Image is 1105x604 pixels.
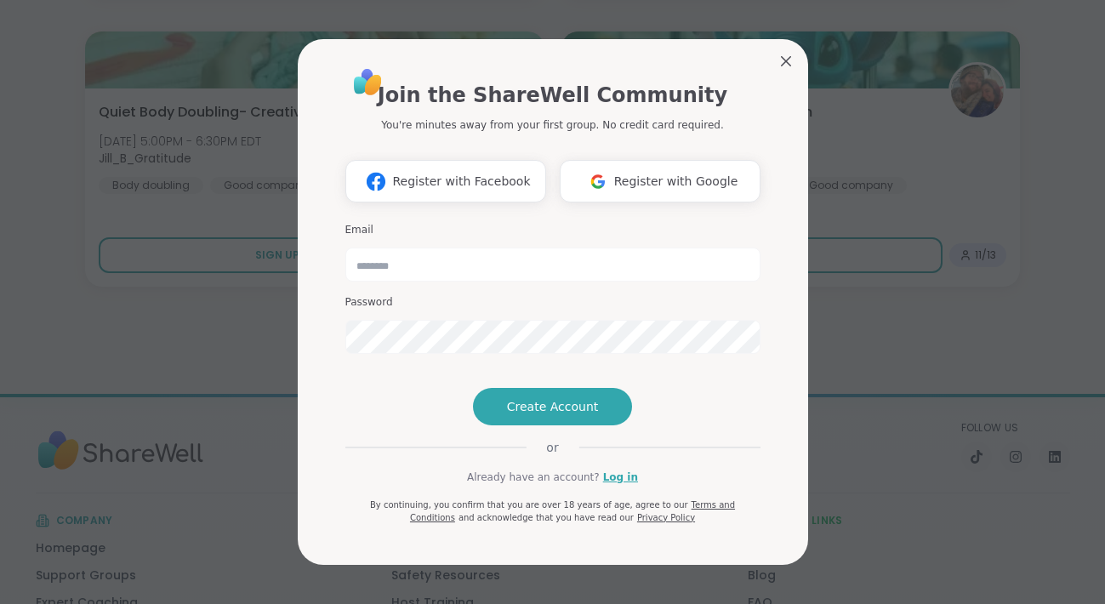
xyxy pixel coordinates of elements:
a: Terms and Conditions [410,500,735,522]
img: ShareWell Logomark [360,166,392,197]
span: Register with Facebook [392,173,530,191]
img: ShareWell Logo [349,63,387,101]
h3: Password [345,295,760,310]
a: Privacy Policy [637,513,695,522]
h3: Email [345,223,760,237]
span: Create Account [507,398,599,415]
span: and acknowledge that you have read our [459,513,634,522]
img: ShareWell Logomark [582,166,614,197]
span: Register with Google [614,173,738,191]
p: You're minutes away from your first group. No credit card required. [381,117,723,133]
span: By continuing, you confirm that you are over 18 years of age, agree to our [370,500,688,510]
button: Create Account [473,388,633,425]
h1: Join the ShareWell Community [378,80,727,111]
button: Register with Facebook [345,160,546,202]
span: Already have an account? [467,470,600,485]
a: Log in [603,470,638,485]
button: Register with Google [560,160,760,202]
span: or [526,439,578,456]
